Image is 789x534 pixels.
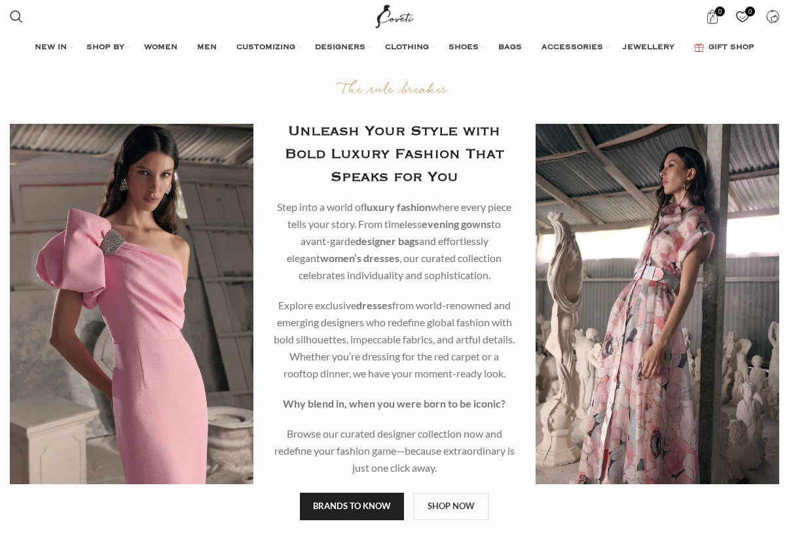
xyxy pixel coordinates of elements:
[283,397,505,410] strong: Why blend in, when you were born to be iconic?
[385,35,435,61] a: CLOTHING
[273,120,517,189] h2: Unleash Your Style with Bold Luxury Fashion That Speaks for You
[86,43,124,53] span: SHOP BY
[715,7,725,16] span: 0
[498,43,522,53] span: BAGS
[300,493,404,520] a: BRANDS TO KNOW
[86,35,131,61] a: SHOP BY
[3,35,786,61] div: Main navigation
[356,235,419,247] b: designer bags
[144,43,177,53] span: WOMEN
[273,425,517,476] p: Browse our curated designer collection now and redefine your fashion game—because extraordinary i...
[197,43,217,53] span: MEN
[236,35,302,61] a: CUSTOMIZING
[236,43,295,53] span: CUSTOMIZING
[623,43,674,53] span: JEWELLERY
[315,43,365,53] span: DESIGNERS
[694,35,754,61] a: GIFT SHOP
[699,3,725,29] a: 0
[356,299,392,311] b: dresses
[35,35,73,61] a: NEW IN
[422,218,491,230] b: evening gowns
[694,43,704,52] img: GiftBag
[197,35,223,61] a: MEN
[273,297,517,382] p: Explore exclusive from world-renowned and emerging designers who redefine global fashion with bol...
[541,35,610,61] a: ACCESSORIES
[144,35,184,61] a: WOMEN
[315,35,372,61] a: DESIGNERS
[3,3,29,29] a: Search
[498,35,528,61] a: BAGS
[364,200,431,213] b: luxury fashion
[745,7,755,16] span: 0
[729,3,756,29] div: My Wishlist
[729,3,756,29] a: 0
[541,43,603,53] span: ACCESSORIES
[273,81,517,100] p: The rule breaker
[623,35,681,61] a: JEWELLERY
[449,43,479,53] span: SHOES
[373,10,416,21] a: Site logo
[273,199,517,284] p: Step into a world of where every piece tells your story. From timeless to avant-garde and effortl...
[449,35,485,61] a: SHOES
[320,252,399,264] b: women’s dresses
[35,43,67,53] span: NEW IN
[413,493,489,520] a: SHOP NOW
[385,43,429,53] span: CLOTHING
[708,43,754,53] span: GIFT SHOP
